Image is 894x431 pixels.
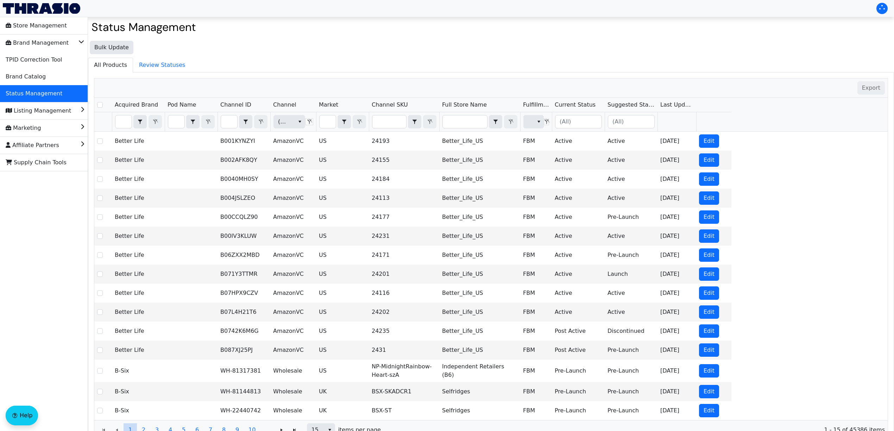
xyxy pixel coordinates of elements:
td: B001KYNZYI [218,132,270,151]
td: [DATE] [657,382,696,401]
span: Edit [704,213,714,221]
button: select [187,115,199,128]
span: Edit [704,137,714,145]
span: Suggested Status [607,101,655,109]
td: Launch [605,265,657,284]
span: Edit [704,270,714,278]
input: Filter [221,115,237,128]
span: Choose Operator [408,115,421,128]
td: [DATE] [657,360,696,382]
td: AmazonVC [270,208,316,227]
input: Select Row [97,389,103,394]
button: Bulk Update [90,41,133,54]
td: UK [316,382,369,401]
td: [DATE] [657,303,696,322]
td: FBM [520,208,552,227]
td: B004JSLZEO [218,189,270,208]
td: Selfridges [439,382,520,401]
td: Better Life [112,246,165,265]
td: Better_Life_US [439,303,520,322]
td: Pre-Launch [605,208,657,227]
button: Edit [699,364,719,378]
button: Edit [699,229,719,243]
td: Better_Life_US [439,265,520,284]
td: B071Y3TTMR [218,265,270,284]
td: AmazonVC [270,151,316,170]
th: Filter [605,112,657,132]
span: Bulk Update [94,43,129,52]
button: Edit [699,286,719,300]
td: AmazonVC [270,170,316,189]
td: Pre-Launch [552,401,605,420]
td: AmazonVC [270,303,316,322]
td: Pre-Launch [605,401,657,420]
span: Pod Name [168,101,196,109]
td: Better Life [112,322,165,341]
input: Filter [372,115,406,128]
td: [DATE] [657,151,696,170]
span: Brand Management [6,37,69,49]
td: US [316,265,369,284]
span: Edit [704,327,714,335]
td: Better_Life_US [439,132,520,151]
input: Select Row [97,408,103,413]
td: [DATE] [657,401,696,420]
span: Edit [704,387,714,396]
td: [DATE] [657,322,696,341]
span: Full Store Name [442,101,487,109]
td: B-Six [112,382,165,401]
td: Post Active [552,341,605,360]
td: AmazonVC [270,189,316,208]
td: US [316,208,369,227]
a: Thrasio Logo [3,3,80,14]
span: All Products [88,58,133,72]
td: Active [605,284,657,303]
th: Filter [520,112,552,132]
td: [DATE] [657,170,696,189]
span: (All) [278,118,289,126]
span: Help [20,411,32,420]
td: Better_Life_US [439,208,520,227]
span: Listing Management [6,105,71,116]
td: US [316,341,369,360]
span: Edit [704,346,714,354]
td: Pre-Launch [605,360,657,382]
h2: Status Management [92,20,890,34]
span: Affiliate Partners [6,140,59,151]
span: Edit [704,251,714,259]
td: UK [316,401,369,420]
span: Acquired Brand [115,101,158,109]
span: Edit [704,156,714,164]
td: WH-81317381 [218,360,270,382]
button: Edit [699,404,719,417]
td: [DATE] [657,341,696,360]
td: 24193 [369,132,439,151]
td: FBM [520,151,552,170]
button: Edit [699,267,719,281]
td: Better Life [112,341,165,360]
td: 24177 [369,208,439,227]
button: Edit [699,324,719,338]
td: NP-MidnightRainbow-Heart-szA [369,360,439,382]
td: FBM [520,382,552,401]
td: Active [605,170,657,189]
td: Active [552,246,605,265]
input: Select Row [97,102,103,108]
td: 2431 [369,341,439,360]
td: Better_Life_US [439,246,520,265]
td: WH-22440742 [218,401,270,420]
td: Active [552,208,605,227]
input: Select Row [97,328,103,334]
td: [DATE] [657,189,696,208]
td: Pre-Launch [605,382,657,401]
th: Filter [369,112,439,132]
button: select [134,115,146,128]
td: US [316,170,369,189]
span: Review Statuses [133,58,191,72]
span: Fulfillment [523,101,549,109]
td: 24113 [369,189,439,208]
td: Active [605,132,657,151]
input: (All) [608,115,654,128]
input: Filter [443,115,487,128]
th: Filter [112,112,165,132]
